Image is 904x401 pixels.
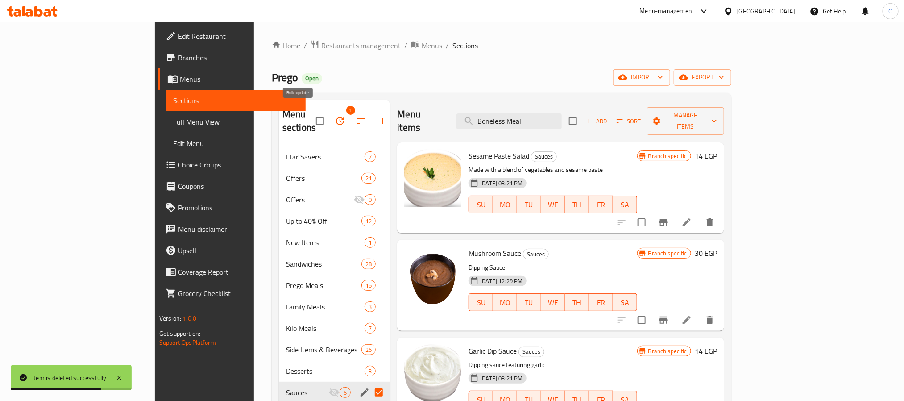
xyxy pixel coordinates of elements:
span: Branches [178,52,299,63]
span: Choice Groups [178,159,299,170]
div: Sauces [531,151,557,162]
span: TU [521,296,538,309]
button: Add [582,114,611,128]
span: Select section [564,112,582,130]
button: edit [358,386,371,399]
span: 6 [340,388,350,397]
a: Promotions [158,197,306,218]
span: 12 [362,217,375,226]
a: Upsell [158,240,306,261]
p: Dipping Sauce [469,262,637,273]
div: New Items1 [279,232,390,253]
span: 3 [365,303,375,311]
span: Coupons [178,181,299,192]
span: Select to update [632,213,651,232]
span: 7 [365,324,375,333]
span: Family Meals [286,301,365,312]
span: import [620,72,663,83]
button: TH [565,196,589,213]
li: / [404,40,407,51]
button: Add section [372,110,394,132]
h6: 14 EGP [695,345,717,357]
button: Branch-specific-item [653,309,674,331]
nav: breadcrumb [272,40,731,51]
span: Version: [159,313,181,324]
span: Prego Meals [286,280,361,291]
span: Promotions [178,202,299,213]
div: Up to 40% Off [286,216,361,226]
span: SU [473,198,489,211]
a: Menus [411,40,442,51]
span: export [681,72,724,83]
span: 1 [365,238,375,247]
span: Manage items [654,110,717,132]
button: delete [699,309,721,331]
span: Sandwiches [286,259,361,269]
button: Branch-specific-item [653,212,674,233]
span: TH [568,198,585,211]
p: Dipping sauce featuring garlic [469,359,637,371]
span: SA [617,198,634,211]
span: 1 [346,106,355,115]
button: SU [469,196,493,213]
div: items [365,323,376,334]
h6: 30 EGP [695,247,717,259]
a: Edit Restaurant [158,25,306,47]
span: SA [617,296,634,309]
span: Get support on: [159,328,200,339]
div: Ftar Savers7 [279,146,390,167]
div: Prego Meals16 [279,275,390,296]
div: Family Meals3 [279,296,390,317]
span: Ftar Savers [286,151,365,162]
span: Sauces [519,347,544,357]
button: delete [699,212,721,233]
div: Menu-management [640,6,695,17]
a: Full Menu View [166,111,306,133]
a: Branches [158,47,306,68]
span: WE [545,296,562,309]
button: SA [613,293,637,311]
span: Grocery Checklist [178,288,299,299]
button: FR [589,196,613,213]
button: export [674,69,731,86]
div: items [361,173,376,184]
div: Sauces [523,249,549,259]
button: MO [493,293,517,311]
a: Sections [166,90,306,111]
span: [DATE] 12:29 PM [477,277,526,285]
span: Sesame Paste Salad [469,149,529,163]
span: Menus [422,40,442,51]
span: 26 [362,346,375,354]
span: O [888,6,892,16]
span: Edit Restaurant [178,31,299,42]
span: 28 [362,260,375,268]
div: [GEOGRAPHIC_DATA] [737,6,796,16]
span: Sauces [286,387,329,398]
input: search [456,113,562,129]
li: / [446,40,449,51]
span: Kilo Meals [286,323,365,334]
span: 3 [365,367,375,376]
span: Offers [286,194,354,205]
span: Restaurants management [321,40,401,51]
div: items [361,280,376,291]
h2: Menu items [397,108,445,134]
div: Sauces [518,347,544,357]
span: MO [497,198,514,211]
div: Offers21 [279,167,390,189]
span: [DATE] 03:21 PM [477,374,526,383]
span: Mushroom Sauce [469,246,521,260]
div: Item is deleted successfully [32,373,107,383]
span: Branch specific [645,347,691,355]
span: New Items [286,237,365,248]
a: Coupons [158,175,306,197]
span: Menu disclaimer [178,224,299,234]
div: Desserts3 [279,360,390,382]
span: [DATE] 03:21 PM [477,179,526,188]
a: Edit Menu [166,133,306,154]
button: WE [541,293,565,311]
button: TU [517,196,541,213]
